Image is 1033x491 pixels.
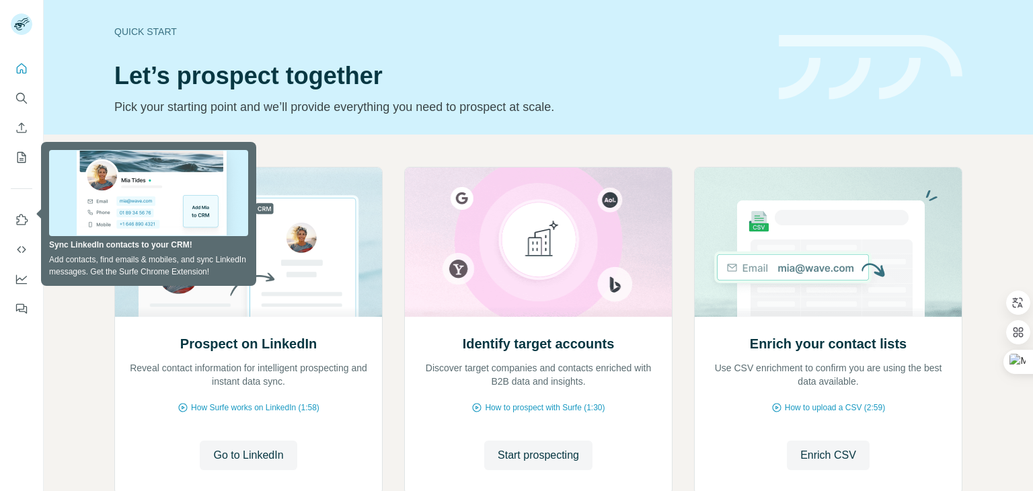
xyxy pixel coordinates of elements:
h2: Enrich your contact lists [750,334,907,353]
button: Feedback [11,297,32,321]
p: Reveal contact information for intelligent prospecting and instant data sync. [128,361,369,388]
p: Discover target companies and contacts enriched with B2B data and insights. [418,361,658,388]
span: How Surfe works on LinkedIn (1:58) [191,402,319,414]
span: Enrich CSV [800,447,856,463]
button: Dashboard [11,267,32,291]
img: Prospect on LinkedIn [114,167,383,317]
button: Quick start [11,56,32,81]
button: Use Surfe on LinkedIn [11,208,32,232]
h2: Identify target accounts [463,334,615,353]
span: Start prospecting [498,447,579,463]
button: Enrich CSV [11,116,32,140]
span: How to prospect with Surfe (1:30) [485,402,605,414]
p: Use CSV enrichment to confirm you are using the best data available. [708,361,948,388]
img: banner [779,35,962,100]
button: Use Surfe API [11,237,32,262]
img: Enrich your contact lists [694,167,962,317]
img: Identify target accounts [404,167,673,317]
h1: Let’s prospect together [114,63,763,89]
button: Enrich CSV [787,441,870,470]
span: How to upload a CSV (2:59) [785,402,885,414]
button: My lists [11,145,32,169]
h2: Prospect on LinkedIn [180,334,317,353]
button: Start prospecting [484,441,592,470]
button: Search [11,86,32,110]
div: Quick start [114,25,763,38]
span: Go to LinkedIn [213,447,283,463]
button: Go to LinkedIn [200,441,297,470]
p: Pick your starting point and we’ll provide everything you need to prospect at scale. [114,98,763,116]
